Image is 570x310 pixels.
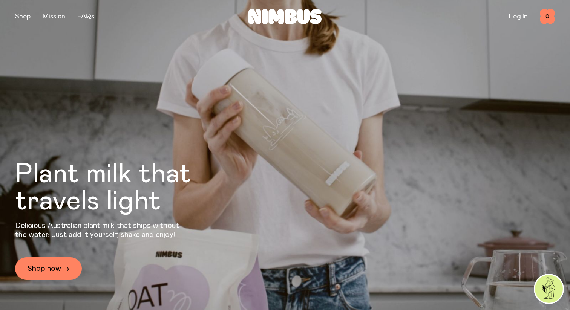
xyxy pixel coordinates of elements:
[77,13,94,20] a: FAQs
[535,275,563,303] img: agent
[15,257,82,280] a: Shop now →
[509,13,528,20] a: Log In
[15,221,184,239] p: Delicious Australian plant milk that ships without the water. Just add it yourself, shake and enjoy!
[15,161,232,215] h1: Plant milk that travels light
[540,9,555,24] button: 0
[43,13,65,20] a: Mission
